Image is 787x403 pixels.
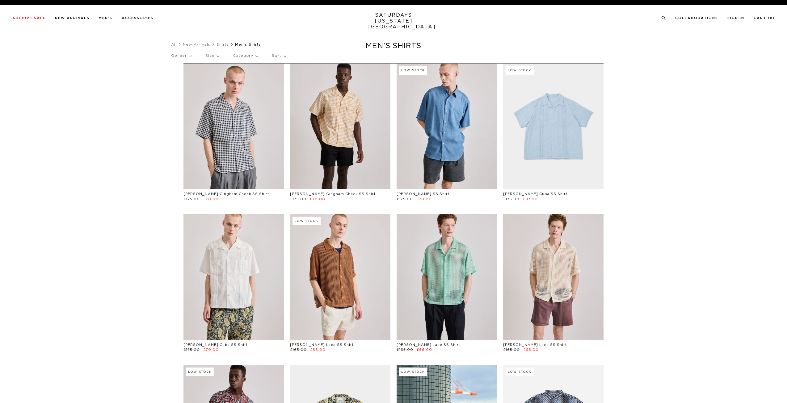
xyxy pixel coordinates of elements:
[727,16,744,20] a: Sign In
[203,197,219,201] span: £70.00
[397,197,413,201] span: £175.00
[754,16,775,20] a: Cart (0)
[183,348,200,351] span: £175.00
[399,66,427,75] div: Low Stock
[217,43,229,46] a: Shirts
[290,197,306,201] span: £175.00
[290,348,307,351] span: £165.00
[503,348,520,351] span: £165.00
[186,368,214,376] div: Low Stock
[523,348,539,351] span: £66.00
[12,16,46,20] a: Archive Sale
[55,16,90,20] a: New Arrivals
[183,192,269,196] a: [PERSON_NAME] Gingham Check SS Shirt
[205,49,219,63] p: Size
[368,12,419,30] a: SATURDAYS[US_STATE][GEOGRAPHIC_DATA]
[183,197,200,201] span: £175.00
[183,343,248,347] a: [PERSON_NAME] Cuba SS Shirt
[235,43,261,46] span: Men's Shirts
[503,197,520,201] span: £175.00
[272,49,286,63] p: Sort
[290,192,376,196] a: [PERSON_NAME] Gingham Check SS Shirt
[290,343,354,347] a: [PERSON_NAME] Lace SS Shirt
[397,343,460,347] a: [PERSON_NAME] Lace SS Shirt
[233,49,258,63] p: Category
[399,368,427,376] div: Low Stock
[203,348,219,351] span: £70.00
[506,368,534,376] div: Low Stock
[675,16,718,20] a: Collaborations
[122,16,154,20] a: Accessories
[416,197,432,201] span: £70.00
[310,348,326,351] span: £66.00
[770,17,772,20] small: 0
[506,66,534,75] div: Low Stock
[292,217,321,225] div: Low Stock
[183,43,210,46] a: New Arrivals
[171,43,177,46] a: All
[503,192,567,196] a: [PERSON_NAME] Cuba SS Shirt
[503,343,567,347] a: [PERSON_NAME] Lace SS Shirt
[310,197,325,201] span: £70.00
[417,348,432,351] span: £66.00
[99,16,112,20] a: Men's
[523,197,538,201] span: £87.00
[397,192,449,196] a: [PERSON_NAME] SS Shirt
[397,348,413,351] span: £165.00
[171,49,191,63] p: Gender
